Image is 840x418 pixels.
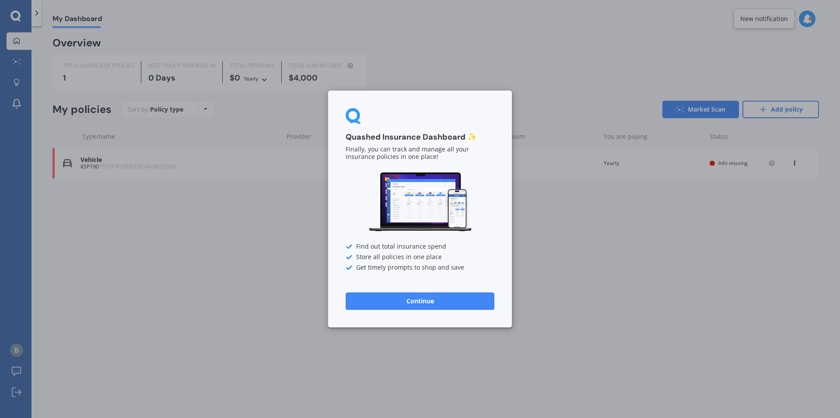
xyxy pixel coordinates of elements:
[346,264,494,271] div: Get timely prompts to shop and save
[346,132,494,142] h3: Quashed Insurance Dashboard ✨
[367,171,472,233] img: Dashboard
[346,254,494,261] div: Store all policies in one place
[346,146,494,161] p: Finally, you can track and manage all your insurance policies in one place!
[346,243,494,250] div: Find out total insurance spend
[346,292,494,310] button: Continue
